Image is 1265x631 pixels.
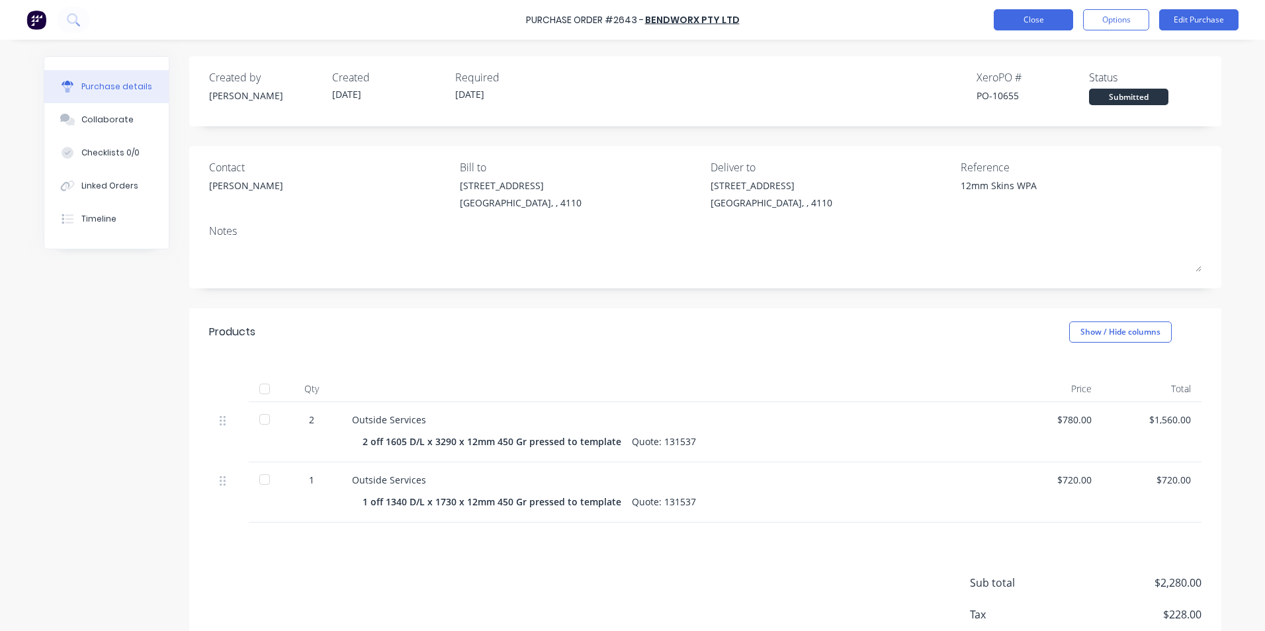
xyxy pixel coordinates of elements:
div: Qty [282,376,341,402]
button: Timeline [44,202,169,235]
div: Purchase details [81,81,152,93]
button: Purchase details [44,70,169,103]
div: Created by [209,69,322,85]
div: Created [332,69,445,85]
div: Bill to [460,159,701,175]
div: Outside Services [352,413,992,427]
div: $720.00 [1014,473,1092,487]
div: Xero PO # [977,69,1089,85]
button: Options [1083,9,1149,30]
div: [PERSON_NAME] [209,179,283,192]
div: Deliver to [711,159,951,175]
span: $2,280.00 [1069,575,1201,591]
div: Quote: 131537 [632,432,696,451]
div: $780.00 [1014,413,1092,427]
div: PO-10655 [977,89,1089,103]
div: 1 off 1340 D/L x 1730 x 12mm 450 Gr pressed to template [363,492,632,511]
div: Contact [209,159,450,175]
div: Required [455,69,568,85]
div: [GEOGRAPHIC_DATA], , 4110 [711,196,832,210]
div: Purchase Order #2643 - [526,13,644,27]
div: Timeline [81,213,116,225]
a: Bendworx Pty Ltd [645,13,740,26]
div: $1,560.00 [1113,413,1191,427]
button: Show / Hide columns [1069,321,1172,343]
div: Checklists 0/0 [81,147,140,159]
div: Submitted [1089,89,1168,105]
button: Collaborate [44,103,169,136]
span: $228.00 [1069,607,1201,622]
span: Tax [970,607,1069,622]
div: $720.00 [1113,473,1191,487]
button: Close [994,9,1073,30]
div: Notes [209,223,1201,239]
div: [PERSON_NAME] [209,89,322,103]
div: Total [1102,376,1201,402]
div: [GEOGRAPHIC_DATA], , 4110 [460,196,582,210]
div: 2 off 1605 D/L x 3290 x 12mm 450 Gr pressed to template [363,432,632,451]
div: Outside Services [352,473,992,487]
div: 1 [292,473,331,487]
textarea: 12mm Skins WPA [961,179,1126,208]
div: Status [1089,69,1201,85]
div: [STREET_ADDRESS] [711,179,832,192]
div: [STREET_ADDRESS] [460,179,582,192]
button: Checklists 0/0 [44,136,169,169]
div: Reference [961,159,1201,175]
div: Collaborate [81,114,134,126]
img: Factory [26,10,46,30]
button: Linked Orders [44,169,169,202]
div: Products [209,324,255,340]
div: Linked Orders [81,180,138,192]
button: Edit Purchase [1159,9,1239,30]
span: Sub total [970,575,1069,591]
div: 2 [292,413,331,427]
div: Price [1003,376,1102,402]
div: Quote: 131537 [632,492,696,511]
